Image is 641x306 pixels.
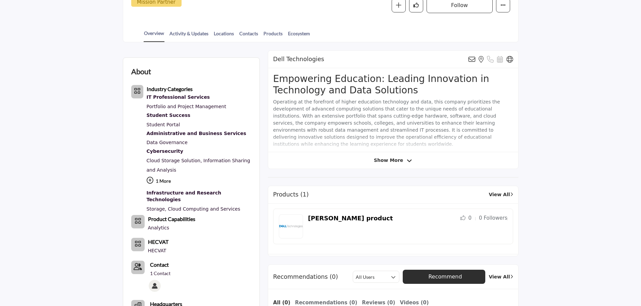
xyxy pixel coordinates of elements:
a: Storage, [147,206,166,212]
a: View All [489,191,513,198]
a: Cybersecurity [147,147,251,156]
button: All Users [353,271,399,283]
a: Activity & Updates [169,30,209,42]
a: 1 Contact [150,270,170,277]
b: Videos (0) [400,300,429,306]
a: Information Sharing and Analysis [147,158,250,173]
a: Contacts [239,30,258,42]
a: Contact [150,261,169,269]
button: Category Icon [131,215,145,228]
span: 0 [468,215,472,221]
h2: Products (1) [273,191,309,198]
b: Industry Categories [147,86,193,92]
a: HECVAT [148,248,166,253]
a: Data Governance [147,140,188,145]
b: All (0) [273,300,290,306]
p: Operating at the forefront of higher education technology and data, this company prioritizes the ... [273,98,513,148]
div: Specialized technical support, maintenance, and development services for educational technology s... [147,93,251,102]
h2: Recommendations (0) [273,273,338,280]
a: Administrative and Business Services [147,129,251,138]
h2: About [131,66,151,77]
h2: All Users [356,274,375,280]
button: Recommend [403,270,486,284]
a: Student Portal [147,122,180,127]
a: View All [489,273,513,280]
b: Recommendations (0) [295,300,357,306]
h2: Empowering Education: Leading Innovation in Technology and Data Solutions [273,73,513,96]
button: Category Icon [131,85,143,98]
p: 1 More [147,175,251,189]
a: Industry Categories [147,87,193,92]
button: Category Icon [131,238,145,251]
img: Product Logo [279,214,303,238]
a: Student Success [147,111,251,120]
a: Infrastructure and Research Technologies [147,189,251,204]
a: [PERSON_NAME] product [308,215,393,222]
a: Portfolio and Project Management [147,104,226,109]
div: Tools, practices, and services for protecting educational institutions' digital assets, data, and... [147,147,251,156]
a: Analytics [148,225,169,230]
img: Michelle C. [149,280,161,292]
b: Reviews (0) [362,300,395,306]
a: Cloud Storage Solution, [147,158,202,163]
a: Cloud Computing and Services [168,206,240,212]
span: Show More [374,157,403,164]
button: Contact-Employee Icon [131,261,145,274]
a: Overview [144,30,164,42]
div: Foundational technologies and advanced tools supporting educational operations and academic resea... [147,189,251,204]
a: Product Capabilities [148,217,195,222]
a: Link of redirect to contact page [131,261,145,274]
div: Software and systems for managing institutional operations, finances, and administrative tasks in... [147,129,251,138]
b: Contact [150,261,169,268]
b: HECVAT [148,238,168,245]
b: Product Capabilities [148,216,195,222]
a: IT Professional Services [147,93,251,102]
h2: Dell Technologies [273,56,324,63]
a: Locations [213,30,234,42]
span: Recommend [428,273,462,280]
span: 0 Followers [479,215,507,221]
a: Ecosystem [288,30,310,42]
div: Platforms and services designed to support, track, and enhance student achievement and well-being... [147,111,251,120]
a: Products [263,30,283,42]
a: HECVAT [148,239,168,245]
